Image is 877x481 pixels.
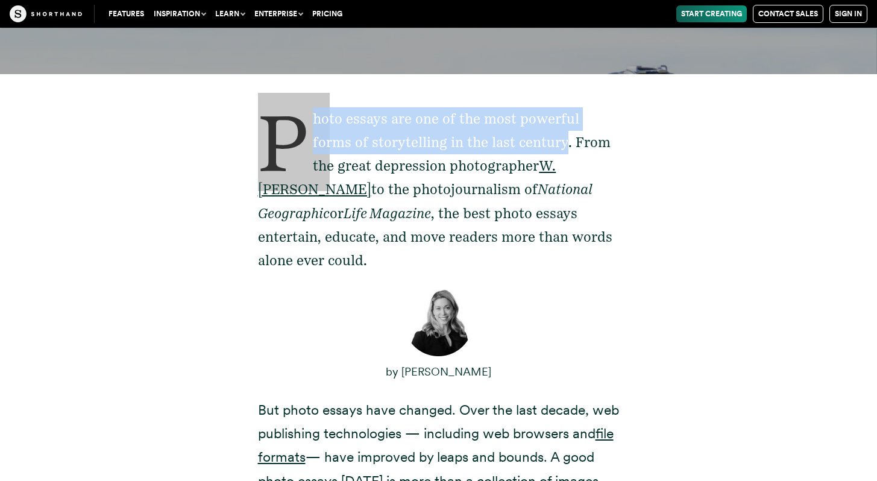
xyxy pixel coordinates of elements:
em: Life Magazine [344,205,431,222]
p: by [PERSON_NAME] [258,360,620,384]
button: Learn [210,5,250,22]
img: The Craft [10,5,82,22]
em: National Geographic [258,181,593,221]
a: Features [104,5,149,22]
button: Enterprise [250,5,307,22]
button: Inspiration [149,5,210,22]
a: Sign in [829,5,867,23]
a: Contact Sales [753,5,823,23]
p: Photo essays are one of the most powerful forms of storytelling in the last century. From the gre... [258,107,620,272]
a: Start Creating [676,5,747,22]
a: Pricing [307,5,347,22]
a: file formats [258,425,614,465]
